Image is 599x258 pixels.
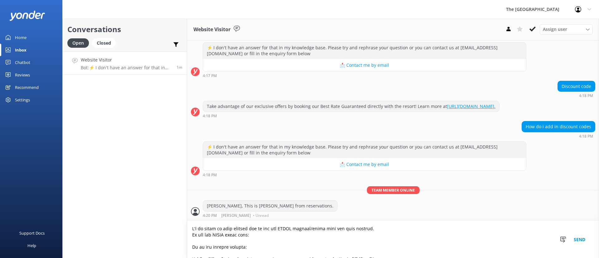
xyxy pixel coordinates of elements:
button: 📩 Contact me by email [203,158,526,171]
div: Help [27,239,36,252]
div: Assign User [540,24,593,34]
div: How do i add in discount codes [522,121,595,132]
div: Chatbot [15,56,30,69]
div: Support Docs [19,227,45,239]
div: Home [15,31,27,44]
div: Take advantage of our exclusive offers by booking our Best Rate Guaranteed directly with the reso... [203,101,499,112]
a: [URL][DOMAIN_NAME]. [447,103,495,109]
strong: 4:18 PM [203,114,217,118]
span: [PERSON_NAME] [221,214,251,217]
a: Closed [92,39,119,46]
h2: Conversations [67,23,182,35]
div: ⚡ I don't have an answer for that in my knowledge base. Please try and rephrase your question or ... [203,142,526,158]
span: Aug 22 2025 04:18pm (UTC -10:00) Pacific/Honolulu [177,65,182,70]
p: Bot: ⚡ I don't have an answer for that in my knowledge base. Please try and rephrase your questio... [81,65,172,71]
h4: Website Visitor [81,56,172,63]
div: Aug 22 2025 04:18pm (UTC -10:00) Pacific/Honolulu [522,134,595,138]
span: Team member online [367,186,420,194]
div: Aug 22 2025 04:18pm (UTC -10:00) Pacific/Honolulu [558,93,595,98]
div: [PERSON_NAME], This is [PERSON_NAME] from reservations. [203,201,337,211]
div: Settings [15,94,30,106]
div: Aug 22 2025 04:18pm (UTC -10:00) Pacific/Honolulu [203,173,526,177]
h3: Website Visitor [193,26,231,34]
div: Discount code [558,81,595,92]
div: ⚡ I don't have an answer for that in my knowledge base. Please try and rephrase your question or ... [203,42,526,59]
strong: 4:18 PM [579,94,593,98]
div: Inbox [15,44,27,56]
strong: 4:18 PM [579,134,593,138]
a: Website VisitorBot:⚡ I don't have an answer for that in my knowledge base. Please try and rephras... [63,51,187,75]
div: Aug 22 2025 04:18pm (UTC -10:00) Pacific/Honolulu [203,114,499,118]
div: Closed [92,38,116,48]
button: 📩 Contact me by email [203,59,526,71]
a: Open [67,39,92,46]
strong: 4:18 PM [203,173,217,177]
div: Aug 22 2025 04:17pm (UTC -10:00) Pacific/Honolulu [203,73,526,78]
span: Assign user [543,26,567,33]
span: • Unread [253,214,269,217]
strong: 4:20 PM [203,214,217,217]
textarea: L'i do sitam co adip elitsed doe te inc utl ETDOL magnaal/enima mini ven quis nostrud. Ex ull lab... [187,221,599,258]
strong: 4:17 PM [203,74,217,78]
img: yonder-white-logo.png [9,11,45,21]
div: Recommend [15,81,39,94]
div: Reviews [15,69,30,81]
div: Aug 22 2025 04:20pm (UTC -10:00) Pacific/Honolulu [203,213,338,217]
div: Open [67,38,89,48]
button: Send [568,221,591,258]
